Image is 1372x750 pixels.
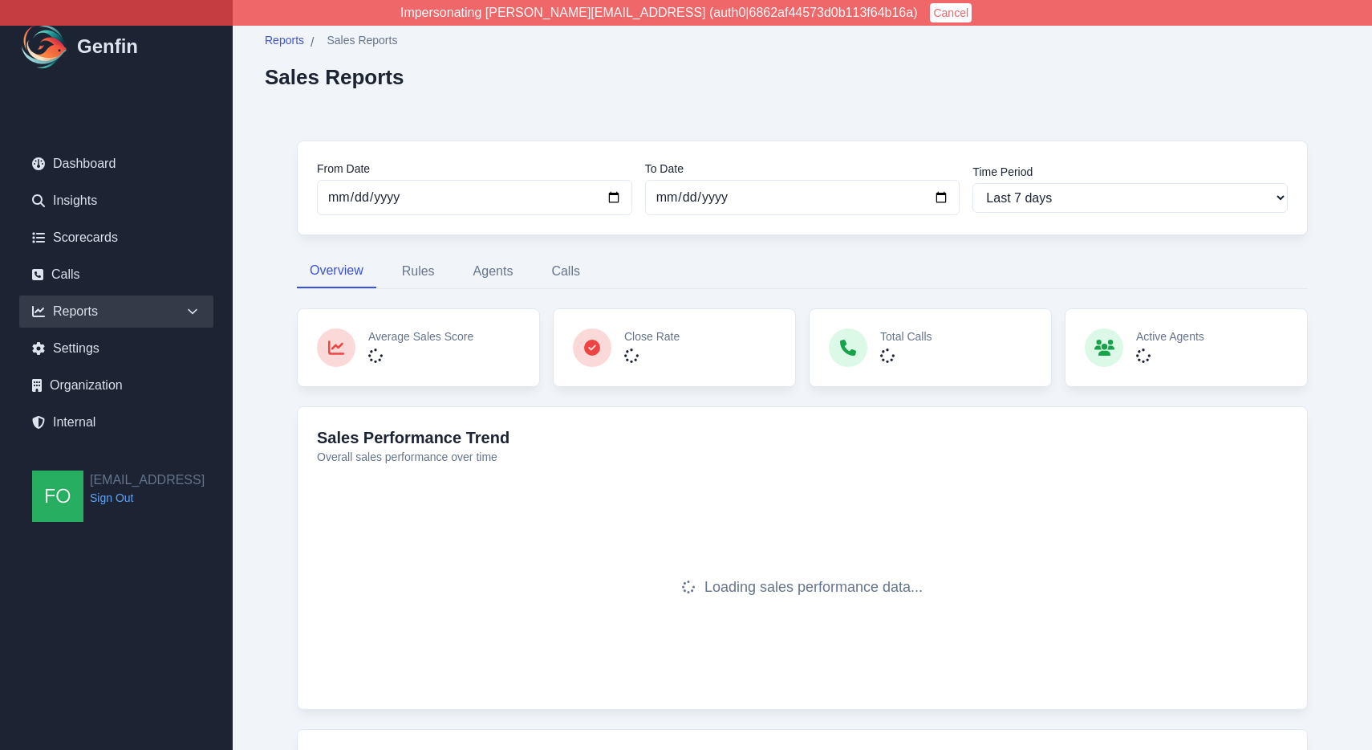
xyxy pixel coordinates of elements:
[19,185,213,217] a: Insights
[389,255,448,288] button: Rules
[624,328,680,344] p: Close Rate
[265,65,404,89] h2: Sales Reports
[317,426,1288,449] h3: Sales Performance Trend
[19,222,213,254] a: Scorecards
[972,164,1288,180] label: Time Period
[930,3,972,22] button: Cancel
[19,296,213,328] div: Reports
[538,255,593,288] button: Calls
[19,148,213,180] a: Dashboard
[311,33,314,52] span: /
[704,576,923,598] span: Loading sales performance data...
[297,255,376,288] button: Overview
[90,471,205,490] h2: [EMAIL_ADDRESS]
[645,161,960,177] label: To Date
[317,449,1288,465] p: Overall sales performance over time
[77,34,138,59] h1: Genfin
[1136,328,1204,344] p: Active Agents
[317,161,632,177] label: From Date
[461,255,526,288] button: Agents
[19,21,71,72] img: Logo
[327,32,397,48] span: Sales Reports
[880,328,932,344] p: Total Calls
[265,32,304,52] a: Reports
[19,259,213,291] a: Calls
[32,471,83,522] img: founders@genfin.ai
[19,406,213,438] a: Internal
[90,490,205,506] a: Sign Out
[19,369,213,401] a: Organization
[19,332,213,365] a: Settings
[368,328,473,344] p: Average Sales Score
[265,32,304,48] span: Reports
